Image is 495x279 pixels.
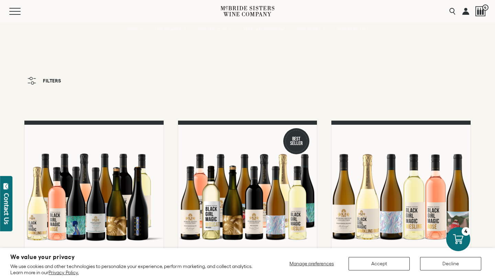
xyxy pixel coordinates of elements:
[243,27,285,32] span: AFFILIATE PROGRAM
[43,78,61,83] span: Filters
[293,22,330,36] a: OUR STORY
[155,27,181,32] span: OUR BRANDS
[24,74,65,88] button: Filters
[193,22,235,36] a: JOIN THE CLUB
[420,257,481,270] button: Decline
[285,257,338,270] button: Manage preferences
[239,22,289,36] a: AFFILIATE PROGRAM
[337,27,368,32] span: FIND NEAR YOU
[10,254,262,260] h2: We value your privacy
[150,22,190,36] a: OUR BRANDS
[289,261,334,266] span: Manage preferences
[123,22,147,36] a: SHOP
[333,22,373,36] a: FIND NEAR YOU
[482,4,488,11] span: 4
[10,263,262,276] p: We use cookies and other technologies to personalize your experience, perform marketing, and coll...
[462,227,470,236] div: 4
[3,193,10,224] div: Contact Us
[9,8,34,15] button: Mobile Menu Trigger
[349,257,410,270] button: Accept
[127,27,139,32] span: SHOP
[198,27,227,32] span: JOIN THE CLUB
[48,270,78,275] a: Privacy Policy.
[297,27,321,32] span: OUR STORY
